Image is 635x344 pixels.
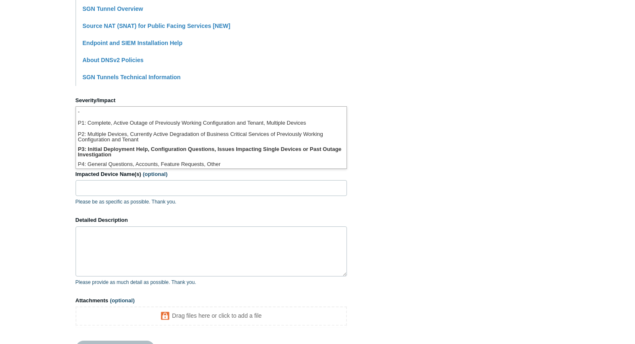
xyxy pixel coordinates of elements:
[83,74,181,80] a: SGN Tunnels Technical Information
[76,96,347,105] label: Severity/Impact
[76,144,347,159] li: P3: Initial Deployment Help, Configuration Questions, Issues Impacting Single Devices or Past Out...
[83,57,144,63] a: About DNSv2 Policies
[76,118,347,129] li: P1: Complete, Active Outage of Previously Working Configuration and Tenant, Multiple Devices
[76,216,347,224] label: Detailed Description
[76,159,347,171] li: P4: General Questions, Accounts, Feature Requests, Other
[76,129,347,144] li: P2: Multiple Devices, Currently Active Degradation of Business Critical Services of Previously Wo...
[76,107,347,118] li: -
[83,40,183,46] a: Endpoint and SIEM Installation Help
[83,5,143,12] a: SGN Tunnel Overview
[76,170,347,178] label: Impacted Device Name(s)
[76,279,347,286] p: Please provide as much detail as possible. Thank you.
[76,296,347,305] label: Attachments
[110,297,134,304] span: (optional)
[83,23,230,29] a: Source NAT (SNAT) for Public Facing Services [NEW]
[143,171,167,177] span: (optional)
[76,198,347,206] p: Please be as specific as possible. Thank you.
